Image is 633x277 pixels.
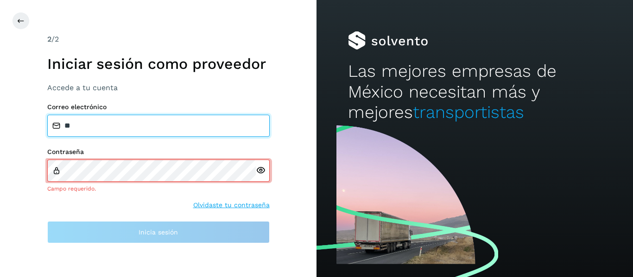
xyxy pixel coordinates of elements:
div: Campo requerido. [47,185,270,193]
h3: Accede a tu cuenta [47,83,270,92]
span: Inicia sesión [139,229,178,235]
h2: Las mejores empresas de México necesitan más y mejores [348,61,601,123]
label: Correo electrónico [47,103,270,111]
button: Inicia sesión [47,221,270,243]
h1: Iniciar sesión como proveedor [47,55,270,73]
span: 2 [47,35,51,43]
div: /2 [47,34,270,45]
span: transportistas [413,102,524,122]
a: Olvidaste tu contraseña [193,200,270,210]
label: Contraseña [47,148,270,156]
